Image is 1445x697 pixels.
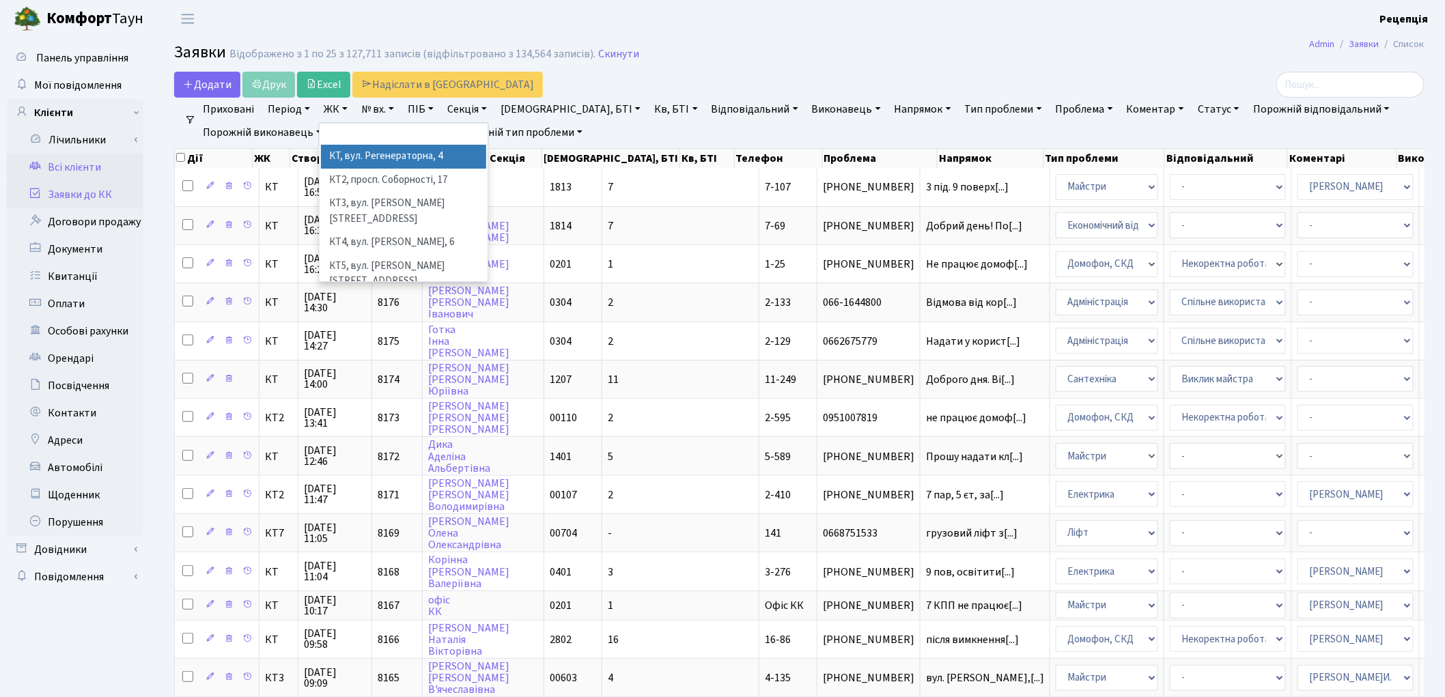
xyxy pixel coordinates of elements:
span: Доброго дня. Ві[...] [926,372,1015,387]
span: Прошу надати кл[...] [926,449,1023,464]
li: КТ2, просп. Соборності, 17 [321,169,486,193]
span: КТ2 [265,489,292,500]
span: Добрий день! По[...] [926,218,1022,233]
th: Створено [290,149,360,168]
span: [DATE] 12:46 [304,445,366,467]
span: 5 [608,449,613,464]
span: [DATE] 10:17 [304,595,366,616]
a: Секція [442,98,492,121]
th: Коментарі [1288,149,1397,168]
a: Посвідчення [7,372,143,399]
th: Проблема [823,149,938,168]
span: 7 [608,180,613,195]
a: [PERSON_NAME][PERSON_NAME]Іванович [428,283,509,322]
a: ПІБ [402,98,439,121]
th: Відповідальний [1165,149,1288,168]
a: Заявки до КК [7,181,143,208]
span: Мої повідомлення [34,78,122,93]
span: Відмова від кор[...] [926,295,1017,310]
a: Кв, БТІ [649,98,703,121]
a: Договори продажу [7,208,143,236]
span: 8165 [378,670,399,685]
a: Рецепція [1380,11,1429,27]
input: Пошук... [1276,72,1425,98]
a: Особові рахунки [7,317,143,345]
a: Довідники [7,536,143,563]
span: 7 пар, 5 єт, за[...] [926,487,1004,502]
b: Комфорт [46,8,112,29]
span: 00110 [550,410,577,425]
span: [DATE] 14:30 [304,291,366,313]
li: Список [1379,37,1425,52]
span: [DATE] 14:27 [304,330,366,352]
span: 1 [608,598,613,613]
a: Корінна[PERSON_NAME]Валеріївна [428,553,509,591]
a: Повідомлення [7,563,143,591]
span: 8176 [378,295,399,310]
span: КТ [265,600,292,611]
span: 3-276 [765,565,791,580]
span: 1 [608,257,613,272]
span: 00603 [550,670,577,685]
span: 11-249 [765,372,796,387]
a: Виконавець [806,98,886,121]
a: Excel [297,72,350,98]
span: 8173 [378,410,399,425]
th: Секція [488,149,542,168]
span: 0951007819 [823,412,914,423]
span: [DATE] 11:47 [304,483,366,505]
a: Документи [7,236,143,263]
span: - [608,526,612,541]
div: Відображено з 1 по 25 з 127,711 записів (відфільтровано з 134,564 записів). [229,48,595,61]
span: КТ [265,259,292,270]
span: 00704 [550,526,577,541]
a: [PERSON_NAME]ОленаОлександрівна [428,514,509,552]
span: 7-69 [765,218,785,233]
a: Статус [1192,98,1245,121]
span: 8169 [378,526,399,541]
span: КТ [265,297,292,308]
span: КТ2 [265,412,292,423]
span: КТ [265,221,292,231]
a: Порожній напрямок [330,121,447,144]
span: 2 [608,295,613,310]
span: 066-1644800 [823,297,914,308]
li: КТ, вул. Регенераторна, 4 [321,145,486,169]
span: [DATE] 16:24 [304,253,366,275]
span: 1207 [550,372,572,387]
span: 2-410 [765,487,791,502]
span: [PHONE_NUMBER] [823,567,914,578]
span: 00107 [550,487,577,502]
a: Відповідальний [706,98,804,121]
a: Адреси [7,427,143,454]
span: 8172 [378,449,399,464]
span: Панель управління [36,51,128,66]
a: Період [262,98,315,121]
span: [PHONE_NUMBER] [823,489,914,500]
a: Заявки [1349,37,1379,51]
a: Порожній відповідальний [1248,98,1395,121]
span: [PHONE_NUMBER] [823,451,914,462]
span: 2-129 [765,334,791,349]
a: Admin [1310,37,1335,51]
nav: breadcrumb [1289,30,1445,59]
span: 0668751533 [823,528,914,539]
span: 2802 [550,632,572,647]
span: 7 КПП не працює[...] [926,598,1022,613]
span: 1401 [550,449,572,464]
span: [DATE] 09:09 [304,667,366,689]
li: КТ4, вул. [PERSON_NAME], 6 [321,231,486,255]
span: 0304 [550,334,572,349]
a: [PERSON_NAME][PERSON_NAME]Володимирівна [428,476,509,514]
span: 8171 [378,487,399,502]
span: 8174 [378,372,399,387]
a: Порожній тип проблеми [449,121,588,144]
span: Не працює домоф[...] [926,257,1028,272]
span: 4 [608,670,613,685]
a: ДикаАделінаАльбертівна [428,438,490,476]
span: [DATE] 13:41 [304,407,366,429]
span: після вимкнення[...] [926,632,1019,647]
span: 7-107 [765,180,791,195]
a: Порожній виконавець [197,121,327,144]
span: Додати [183,77,232,92]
